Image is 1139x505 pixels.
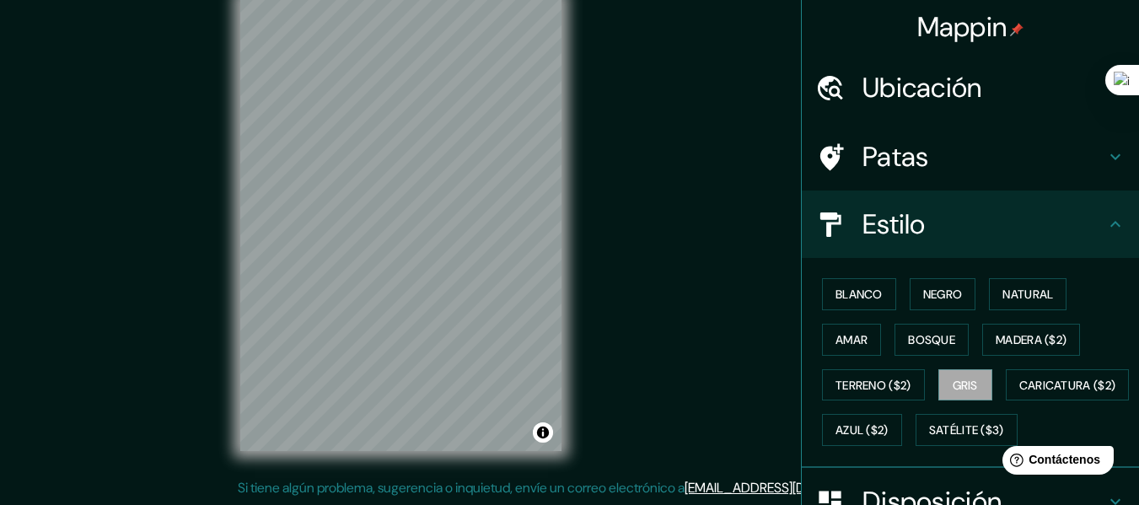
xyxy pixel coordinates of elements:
[238,479,685,497] font: Si tiene algún problema, sugerencia o inquietud, envíe un correo electrónico a
[802,123,1139,191] div: Patas
[923,287,963,302] font: Negro
[822,414,902,446] button: Azul ($2)
[1002,287,1053,302] font: Natural
[822,324,881,356] button: Amar
[822,369,925,401] button: Terreno ($2)
[982,324,1080,356] button: Madera ($2)
[953,378,978,393] font: Gris
[989,278,1066,310] button: Natural
[862,207,926,242] font: Estilo
[533,422,553,443] button: Activar o desactivar atribución
[802,54,1139,121] div: Ubicación
[989,439,1120,486] iframe: Lanzador de widgets de ayuda
[916,414,1018,446] button: Satélite ($3)
[929,423,1004,438] font: Satélite ($3)
[917,9,1007,45] font: Mappin
[862,139,929,175] font: Patas
[802,191,1139,258] div: Estilo
[996,332,1066,347] font: Madera ($2)
[910,278,976,310] button: Negro
[835,287,883,302] font: Blanco
[835,423,889,438] font: Azul ($2)
[895,324,969,356] button: Bosque
[835,378,911,393] font: Terreno ($2)
[685,479,893,497] a: [EMAIL_ADDRESS][DOMAIN_NAME]
[862,70,982,105] font: Ubicación
[822,278,896,310] button: Blanco
[1019,378,1116,393] font: Caricatura ($2)
[835,332,868,347] font: Amar
[1010,23,1023,36] img: pin-icon.png
[908,332,955,347] font: Bosque
[938,369,992,401] button: Gris
[1006,369,1130,401] button: Caricatura ($2)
